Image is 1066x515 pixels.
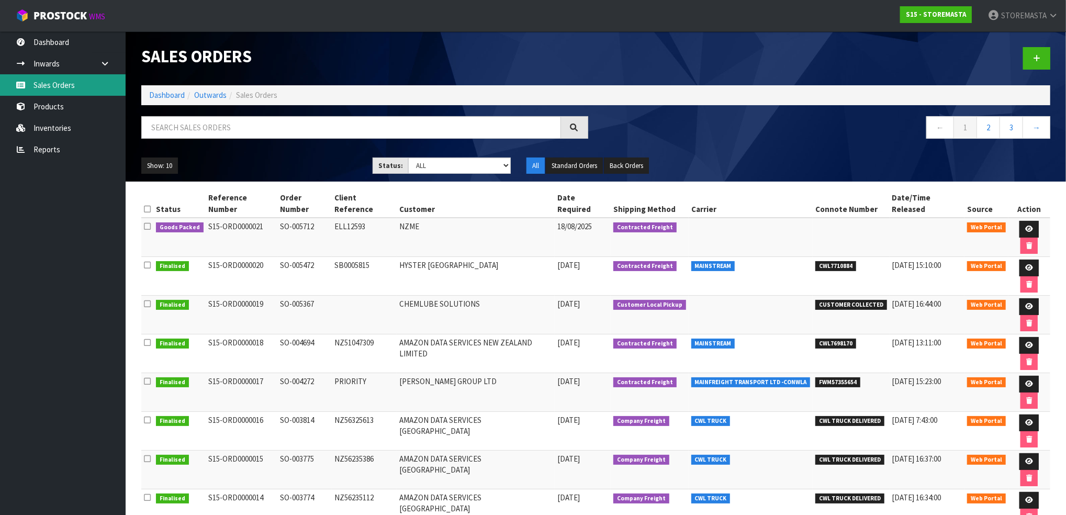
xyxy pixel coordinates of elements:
[691,377,811,388] span: MAINFREIGHT TRANSPORT LTD -CONWLA
[815,494,884,504] span: CWL TRUCK DELIVERED
[557,221,592,231] span: 18/08/2025
[815,300,887,310] span: CUSTOMER COLLECTED
[156,416,189,427] span: Finalised
[156,377,189,388] span: Finalised
[149,90,185,100] a: Dashboard
[892,492,941,502] span: [DATE] 16:34:00
[156,222,204,233] span: Goods Packed
[206,412,277,451] td: S15-ORD0000016
[557,415,580,425] span: [DATE]
[194,90,227,100] a: Outwards
[277,373,332,412] td: SO-004272
[892,338,941,348] span: [DATE] 13:11:00
[691,455,731,465] span: CWL TRUCK
[613,300,686,310] span: Customer Local Pickup
[1000,116,1023,139] a: 3
[526,158,545,174] button: All
[397,451,555,489] td: AMAZON DATA SERVICES [GEOGRAPHIC_DATA]
[277,451,332,489] td: SO-003775
[397,257,555,296] td: HYSTER [GEOGRAPHIC_DATA]
[906,10,966,19] strong: S15 - STOREMASTA
[277,296,332,334] td: SO-005367
[892,415,938,425] span: [DATE] 7:43:00
[557,454,580,464] span: [DATE]
[332,412,397,451] td: NZ56325613
[967,377,1006,388] span: Web Portal
[967,261,1006,272] span: Web Portal
[953,116,977,139] a: 1
[332,334,397,373] td: NZ51047309
[611,189,689,218] th: Shipping Method
[332,257,397,296] td: SB0005815
[613,377,677,388] span: Contracted Freight
[967,222,1006,233] span: Web Portal
[613,261,677,272] span: Contracted Freight
[689,189,813,218] th: Carrier
[206,451,277,489] td: S15-ORD0000015
[277,257,332,296] td: SO-005472
[206,218,277,257] td: S15-ORD0000021
[277,189,332,218] th: Order Number
[332,373,397,412] td: PRIORITY
[815,339,856,349] span: CWL7698170
[815,377,860,388] span: FWM57355654
[332,189,397,218] th: Client Reference
[1023,116,1050,139] a: →
[557,376,580,386] span: [DATE]
[555,189,611,218] th: Date Required
[546,158,603,174] button: Standard Orders
[815,261,856,272] span: CWL7710884
[557,260,580,270] span: [DATE]
[397,296,555,334] td: CHEMLUBE SOLUTIONS
[892,299,941,309] span: [DATE] 16:44:00
[1001,10,1047,20] span: STOREMASTA
[397,189,555,218] th: Customer
[815,455,884,465] span: CWL TRUCK DELIVERED
[967,455,1006,465] span: Web Portal
[277,412,332,451] td: SO-003814
[691,339,735,349] span: MAINSTREAM
[156,300,189,310] span: Finalised
[964,189,1008,218] th: Source
[16,9,29,22] img: cube-alt.png
[156,261,189,272] span: Finalised
[967,339,1006,349] span: Web Portal
[926,116,954,139] a: ←
[277,334,332,373] td: SO-004694
[892,260,941,270] span: [DATE] 15:10:00
[33,9,87,23] span: ProStock
[332,451,397,489] td: NZ56235386
[397,334,555,373] td: AMAZON DATA SERVICES NEW ZEALAND LIMITED
[156,339,189,349] span: Finalised
[977,116,1000,139] a: 2
[557,492,580,502] span: [DATE]
[815,416,884,427] span: CWL TRUCK DELIVERED
[604,158,649,174] button: Back Orders
[604,116,1051,142] nav: Page navigation
[236,90,277,100] span: Sales Orders
[967,494,1006,504] span: Web Portal
[141,158,178,174] button: Show: 10
[397,373,555,412] td: [PERSON_NAME] GROUP LTD
[892,376,941,386] span: [DATE] 15:23:00
[691,261,735,272] span: MAINSTREAM
[206,373,277,412] td: S15-ORD0000017
[613,455,669,465] span: Company Freight
[613,494,669,504] span: Company Freight
[378,161,403,170] strong: Status:
[332,218,397,257] td: ELL12593
[141,116,561,139] input: Search sales orders
[557,299,580,309] span: [DATE]
[206,257,277,296] td: S15-ORD0000020
[691,494,731,504] span: CWL TRUCK
[892,454,941,464] span: [DATE] 16:37:00
[397,412,555,451] td: AMAZON DATA SERVICES [GEOGRAPHIC_DATA]
[890,189,965,218] th: Date/Time Released
[141,47,588,66] h1: Sales Orders
[967,416,1006,427] span: Web Portal
[89,12,105,21] small: WMS
[613,416,669,427] span: Company Freight
[153,189,206,218] th: Status
[156,455,189,465] span: Finalised
[206,296,277,334] td: S15-ORD0000019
